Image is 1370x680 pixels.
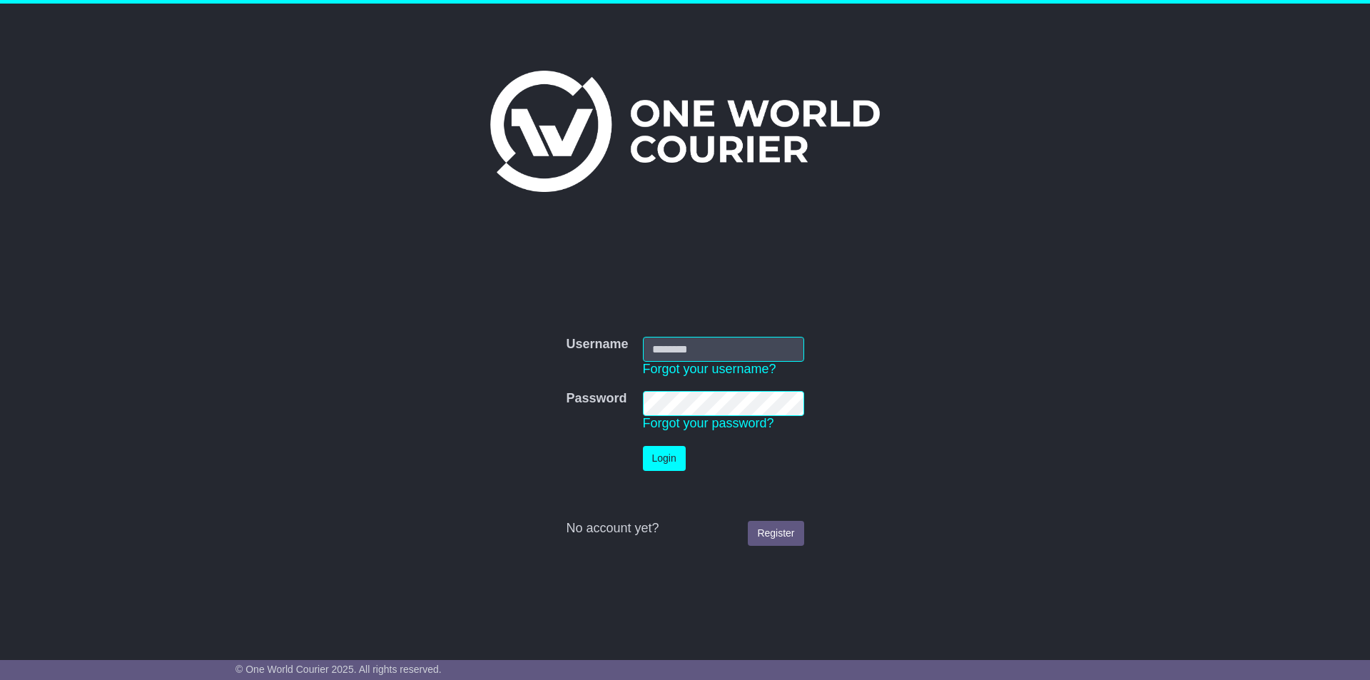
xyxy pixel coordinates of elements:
button: Login [643,446,686,471]
span: © One World Courier 2025. All rights reserved. [235,664,442,675]
a: Register [748,521,803,546]
label: Username [566,337,628,352]
div: No account yet? [566,521,803,537]
a: Forgot your username? [643,362,776,376]
img: One World [490,71,880,192]
label: Password [566,391,626,407]
a: Forgot your password? [643,416,774,430]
